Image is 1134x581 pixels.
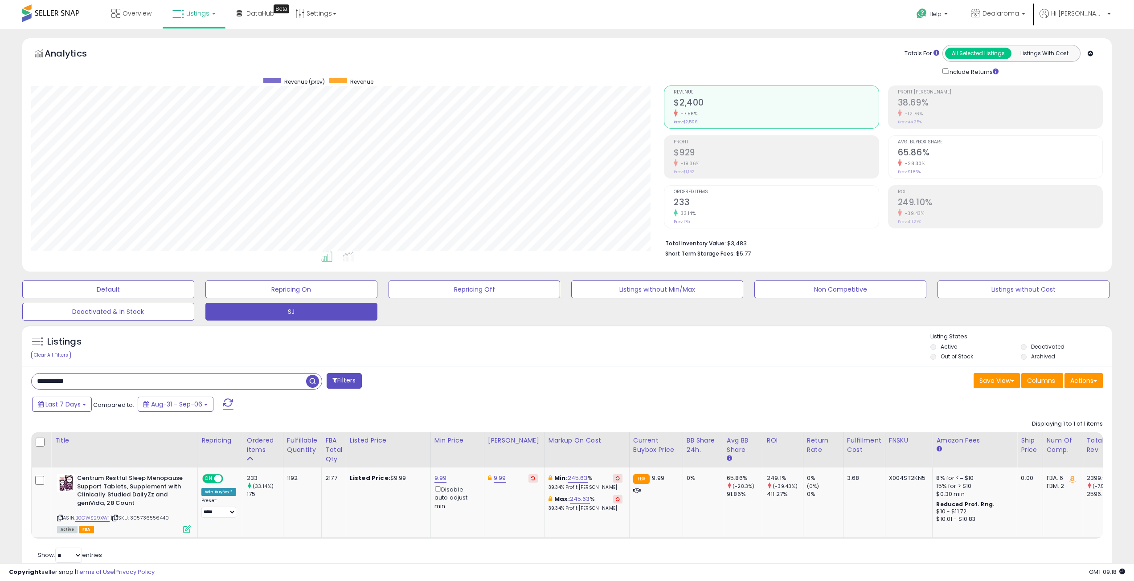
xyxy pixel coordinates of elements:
[1089,568,1125,576] span: 2025-09-15 09:18 GMT
[57,474,75,492] img: 515RdOS+jBL._SL40_.jpg
[674,119,697,125] small: Prev: $2,596
[1021,474,1036,482] div: 0.00
[1047,436,1079,455] div: Num of Comp.
[325,474,339,482] div: 2177
[936,474,1010,482] div: 8% for <= $10
[898,219,921,224] small: Prev: 411.27%
[434,474,447,483] a: 9.99
[1047,474,1076,482] div: FBA: 6
[902,110,923,117] small: -12.76%
[389,280,561,298] button: Repricing Off
[1031,353,1055,360] label: Archived
[945,48,1011,59] button: All Selected Listings
[253,483,274,490] small: (33.14%)
[936,482,1010,490] div: 15% for > $10
[554,495,570,503] b: Max:
[687,474,716,482] div: 0%
[327,373,361,389] button: Filters
[570,495,590,504] a: 245.63
[549,474,622,491] div: %
[1093,483,1114,490] small: (-7.56%)
[434,484,477,510] div: Disable auto adjust min
[665,240,726,247] b: Total Inventory Value:
[767,474,803,482] div: 249.1%
[205,280,377,298] button: Repricing On
[350,474,390,482] b: Listed Price:
[554,474,568,482] b: Min:
[1047,482,1076,490] div: FBM: 2
[898,90,1102,95] span: Profit [PERSON_NAME]
[936,500,995,508] b: Reduced Prof. Rng.
[247,490,283,498] div: 175
[665,237,1096,248] li: $3,483
[941,343,957,350] label: Active
[1051,9,1105,18] span: Hi [PERSON_NAME]
[1032,420,1103,428] div: Displaying 1 to 1 of 1 items
[807,436,839,455] div: Return Rate
[201,436,239,445] div: Repricing
[889,436,929,445] div: FNSKU
[31,351,71,359] div: Clear All Filters
[936,436,1013,445] div: Amazon Fees
[652,474,664,482] span: 9.99
[1087,436,1119,455] div: Total Rev.
[247,436,279,455] div: Ordered Items
[898,190,1102,195] span: ROI
[1087,490,1123,498] div: 2596.32
[674,98,878,110] h2: $2,400
[898,197,1102,209] h2: 249.10%
[807,474,843,482] div: 0%
[767,436,799,445] div: ROI
[1031,343,1064,350] label: Deactivated
[350,78,373,85] span: Revenue
[93,401,134,409] span: Compared to:
[488,436,541,445] div: [PERSON_NAME]
[674,197,878,209] h2: 233
[325,436,342,464] div: FBA Total Qty
[22,280,194,298] button: Default
[494,474,506,483] a: 9.99
[678,110,697,117] small: -7.56%
[247,474,283,482] div: 233
[201,498,236,518] div: Preset:
[727,455,732,463] small: Avg BB Share.
[727,490,763,498] div: 91.86%
[246,9,274,18] span: DataHub
[687,436,719,455] div: BB Share 24h.
[1064,373,1103,388] button: Actions
[1021,436,1039,455] div: Ship Price
[568,474,588,483] a: 245.63
[38,551,102,559] span: Show: entries
[941,353,973,360] label: Out of Stock
[287,436,318,455] div: Fulfillable Quantity
[909,1,957,29] a: Help
[733,483,754,490] small: (-28.3%)
[115,568,155,576] a: Privacy Policy
[77,474,185,509] b: Centrum Restful Sleep Menopause Support Tablets, Supplement with Clinically Studied DailyZz and g...
[936,490,1010,498] div: $0.30 min
[674,169,694,175] small: Prev: $1,152
[1011,48,1077,59] button: Listings With Cost
[75,514,110,522] a: B0CWS29XW1
[57,526,78,533] span: All listings currently available for purchase on Amazon
[898,169,921,175] small: Prev: 91.86%
[9,568,155,577] div: seller snap | |
[936,508,1010,516] div: $10 - $11.72
[1040,9,1111,29] a: Hi [PERSON_NAME]
[937,280,1109,298] button: Listings without Cost
[205,303,377,321] button: SJ
[665,250,735,257] b: Short Term Storage Fees:
[549,505,622,512] p: 39.34% Profit [PERSON_NAME]
[350,436,427,445] div: Listed Price
[138,397,213,412] button: Aug-31 - Sep-06
[111,514,169,521] span: | SKU: 305736556440
[678,210,696,217] small: 33.14%
[57,474,191,532] div: ASIN:
[544,432,629,467] th: The percentage added to the cost of goods (COGS) that forms the calculator for Min & Max prices.
[434,436,480,445] div: Min Price
[905,49,939,58] div: Totals For
[929,10,942,18] span: Help
[898,147,1102,159] h2: 65.86%
[9,568,41,576] strong: Copyright
[571,280,743,298] button: Listings without Min/Max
